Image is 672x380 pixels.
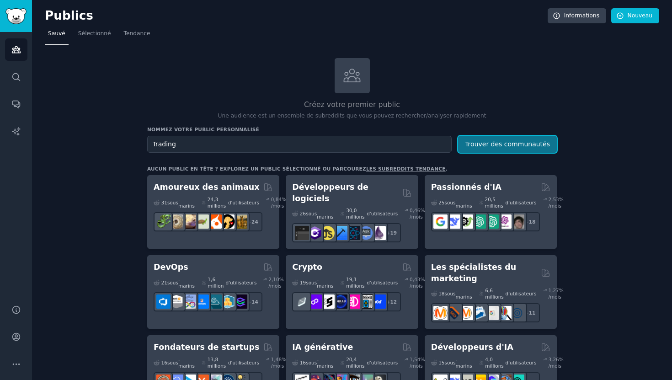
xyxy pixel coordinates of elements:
font: % /mois [268,277,283,289]
img: annonces Google [485,306,499,320]
font: 21 [161,280,167,285]
font: sous [167,360,178,365]
font: Les spécialistes du marketing [431,262,517,283]
font: 18 [438,291,444,296]
img: marketing de contenu [433,306,448,320]
img: ethfinance [295,294,309,309]
font: d'utilisateurs [228,200,259,205]
font: 1,48 [271,357,282,362]
font: sous [167,280,178,285]
font: 11 [529,310,536,316]
img: élixir [372,226,386,240]
font: 16 [161,360,167,365]
img: tortue [195,214,209,229]
font: . [446,166,448,171]
font: 0,43 [410,277,420,282]
img: Docker_DevOps [182,294,196,309]
img: Conseils pour animaux de compagnie [220,214,235,229]
font: % /mois [410,277,425,289]
font: -marins [456,357,472,369]
font: % /mois [548,288,563,300]
font: Informations [564,12,599,19]
img: défiblockchain [346,294,360,309]
font: sous [167,200,178,205]
font: Nouveau [628,12,652,19]
font: 15 [438,360,444,365]
font: % /mois [410,357,425,369]
font: 24,3 millions [208,197,226,209]
font: Fondateurs de startups [154,343,259,352]
font: 26 [300,211,306,216]
font: -marins [178,277,195,289]
img: chatgpt_prompts_ [485,214,499,229]
font: sous [306,280,317,285]
font: d'utilisateurs [225,280,256,285]
font: 19,1 millions [346,277,364,289]
img: ingénierie de plateforme [208,294,222,309]
font: 0,46 [410,208,420,213]
img: calopsitte [208,214,222,229]
img: Marketing en ligne [510,306,524,320]
font: Trouver des communautés [465,140,550,148]
img: Ingénieurs de plateforme [233,294,247,309]
font: Créez votre premier public [304,100,400,109]
font: 24 [251,219,258,225]
img: AskComputerScience [359,226,373,240]
img: ethstaker [320,294,335,309]
font: d'utilisateurs [367,360,398,365]
img: CryptoNews [359,294,373,309]
font: 18 [529,219,536,225]
font: 1,27 [548,288,559,293]
img: web3 [333,294,347,309]
img: chatgpt_promptConception [472,214,486,229]
font: Sélectionné [78,30,111,37]
img: Logo de GummySearch [5,8,27,24]
font: 31 [161,200,167,205]
font: 25 [438,200,444,205]
a: Sélectionné [75,27,114,45]
font: 2,10 [268,277,279,282]
font: d'utilisateurs [506,291,537,296]
font: 20,4 millions [346,357,364,369]
font: Publics [45,9,93,22]
img: Programmation iOS [333,226,347,240]
font: Développeurs d'IA [431,343,513,352]
font: 14 [251,299,258,305]
font: + [386,299,390,305]
a: Nouveau [611,8,659,24]
font: Nommez votre public personnalisé [147,127,259,132]
font: 1,54 [410,357,420,362]
a: Sauvé [45,27,69,45]
font: + [386,230,390,235]
font: 6,6 millions [485,288,503,300]
img: réactifnatif [346,226,360,240]
img: csharp [308,226,322,240]
img: 0xPolygon [308,294,322,309]
font: DevOps [154,262,188,272]
font: -marins [456,288,472,300]
font: sous [306,360,317,365]
font: Passionnés d'IA [431,182,501,192]
font: 19 [300,280,306,285]
font: IA générative [292,343,353,352]
img: ballpython [169,214,183,229]
font: 2,53 [548,197,559,202]
font: 12 [390,299,397,305]
font: 19 [390,230,397,235]
font: % /mois [271,357,286,369]
a: Informations [548,8,606,24]
img: logiciel [295,226,309,240]
img: aws_cdk [220,294,235,309]
img: Marketing par courriel [472,306,486,320]
img: Azure DevOps [156,294,171,309]
font: -marins [317,208,333,219]
a: Tendance [121,27,154,45]
img: Experts certifiés AWS [169,294,183,309]
input: Choisissez un nom court, comme « Marketeurs numériques » ou « Cinéphiles » [147,136,452,153]
font: sous [445,200,456,205]
font: 13,8 millions [208,357,226,369]
font: % /mois [271,197,286,209]
a: les subreddits tendance [366,166,446,171]
font: % /mois [548,357,563,369]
